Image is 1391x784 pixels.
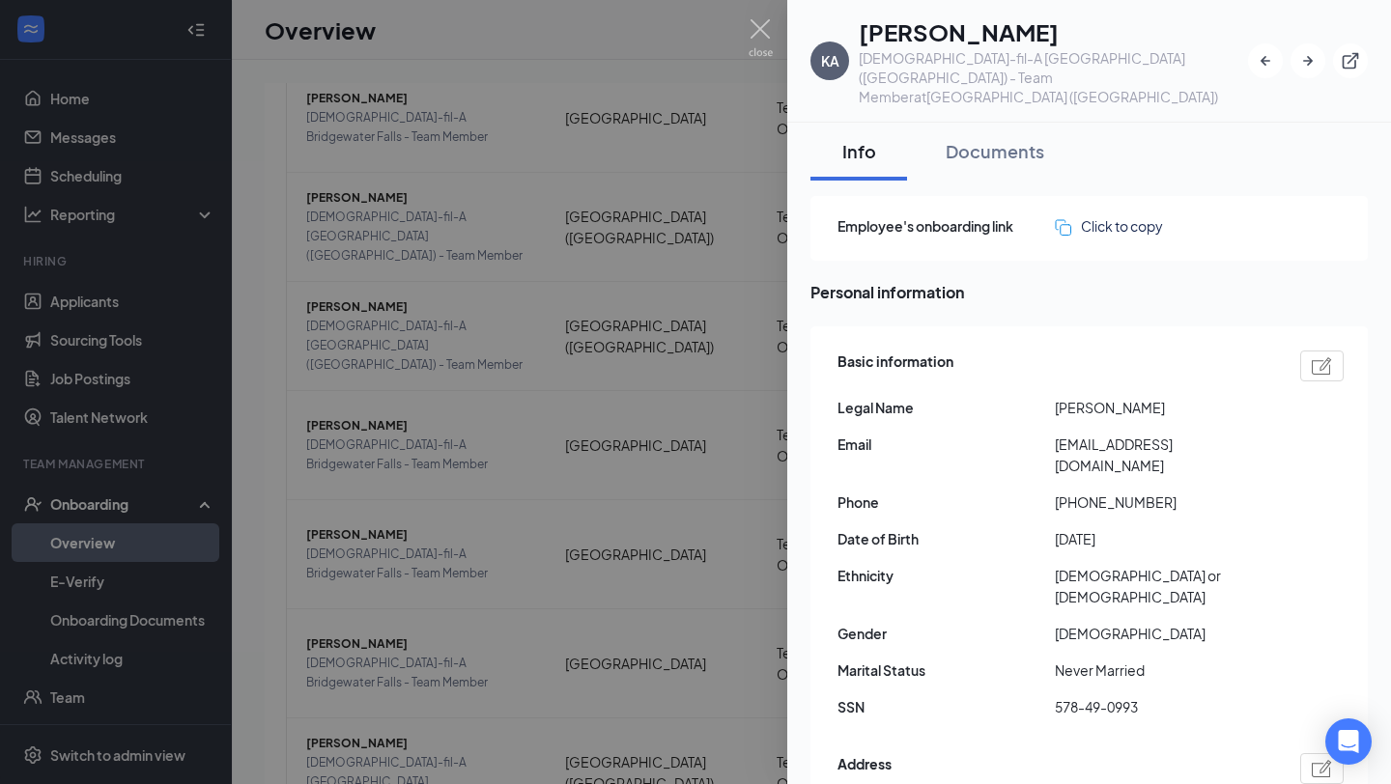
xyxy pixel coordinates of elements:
[837,565,1055,586] span: Ethnicity
[837,753,892,784] span: Address
[837,528,1055,549] span: Date of Birth
[1055,696,1272,717] span: 578-49-0993
[1055,434,1272,476] span: [EMAIL_ADDRESS][DOMAIN_NAME]
[830,139,888,163] div: Info
[946,139,1044,163] div: Documents
[1055,528,1272,549] span: [DATE]
[1291,43,1325,78] button: ArrowRight
[837,623,1055,644] span: Gender
[837,215,1055,237] span: Employee's onboarding link
[837,397,1055,418] span: Legal Name
[859,15,1248,48] h1: [PERSON_NAME]
[1055,659,1272,681] span: Never Married
[837,659,1055,681] span: Marital Status
[859,48,1248,106] div: [DEMOGRAPHIC_DATA]-fil-A [GEOGRAPHIC_DATA] ([GEOGRAPHIC_DATA]) - Team Member at [GEOGRAPHIC_DATA]...
[1298,51,1318,70] svg: ArrowRight
[1055,623,1272,644] span: [DEMOGRAPHIC_DATA]
[1055,397,1272,418] span: [PERSON_NAME]
[1341,51,1360,70] svg: ExternalLink
[1325,718,1372,765] div: Open Intercom Messenger
[1055,219,1071,236] img: click-to-copy.71757273a98fde459dfc.svg
[837,350,953,381] span: Basic information
[1055,491,1272,513] span: [PHONE_NUMBER]
[1333,43,1368,78] button: ExternalLink
[810,280,1368,304] span: Personal information
[1256,51,1275,70] svg: ArrowLeftNew
[1055,565,1272,607] span: [DEMOGRAPHIC_DATA] or [DEMOGRAPHIC_DATA]
[837,434,1055,455] span: Email
[837,696,1055,717] span: SSN
[837,491,1055,513] span: Phone
[1248,43,1283,78] button: ArrowLeftNew
[821,51,839,70] div: KA
[1055,215,1163,237] button: Click to copy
